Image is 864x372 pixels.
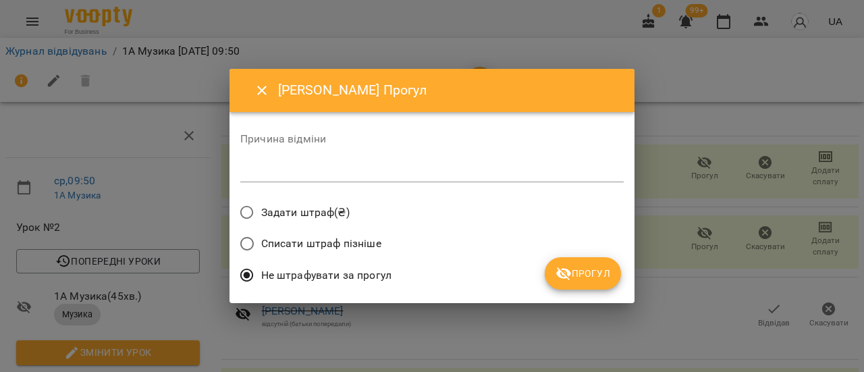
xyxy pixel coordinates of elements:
button: Close [246,74,278,107]
span: Задати штраф(₴) [261,205,350,221]
span: Прогул [556,265,610,282]
span: Не штрафувати за прогул [261,267,391,284]
label: Причина відміни [240,134,624,144]
h6: [PERSON_NAME] Прогул [278,80,618,101]
span: Списати штраф пізніше [261,236,381,252]
button: Прогул [545,257,621,290]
